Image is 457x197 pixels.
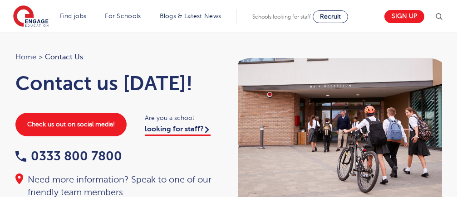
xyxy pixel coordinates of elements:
[15,113,127,136] a: Check us out on social media!
[15,72,220,95] h1: Contact us [DATE]!
[145,125,211,136] a: looking for staff?
[39,53,43,61] span: >
[13,5,49,28] img: Engage Education
[15,149,122,163] a: 0333 800 7800
[15,51,220,63] nav: breadcrumb
[105,13,141,19] a: For Schools
[313,10,348,23] a: Recruit
[45,51,83,63] span: Contact Us
[320,13,341,20] span: Recruit
[15,53,36,61] a: Home
[160,13,221,19] a: Blogs & Latest News
[384,10,424,23] a: Sign up
[60,13,87,19] a: Find jobs
[252,14,311,20] span: Schools looking for staff
[145,113,219,123] span: Are you a school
